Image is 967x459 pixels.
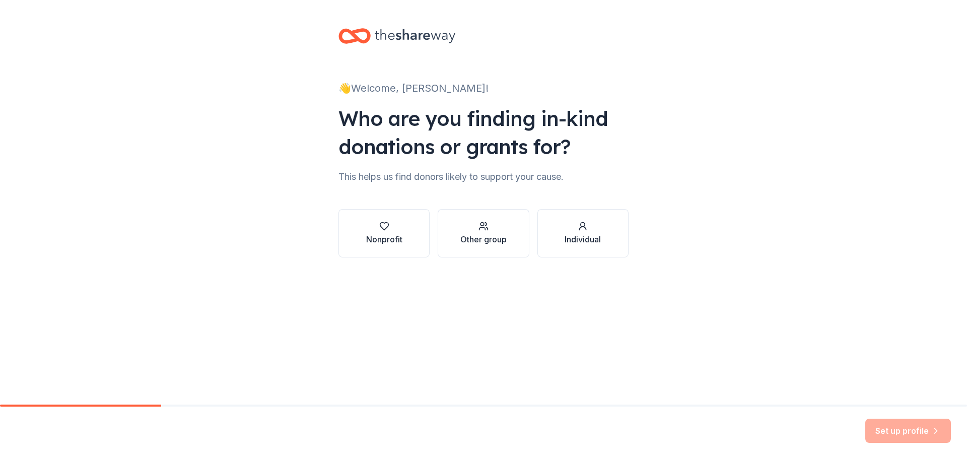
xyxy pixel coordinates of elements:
div: 👋 Welcome, [PERSON_NAME]! [338,80,629,96]
div: This helps us find donors likely to support your cause. [338,169,629,185]
button: Nonprofit [338,209,430,257]
div: Individual [565,233,601,245]
div: Nonprofit [366,233,402,245]
div: Other group [460,233,507,245]
button: Individual [537,209,629,257]
div: Who are you finding in-kind donations or grants for? [338,104,629,161]
button: Other group [438,209,529,257]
